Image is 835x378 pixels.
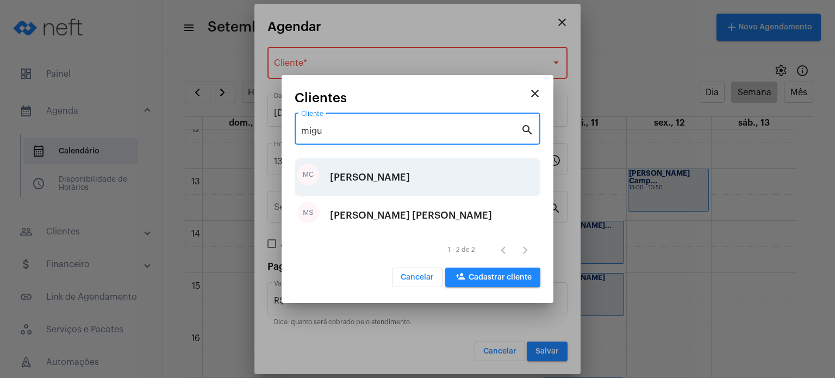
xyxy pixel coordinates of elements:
[454,271,467,284] mat-icon: person_add
[448,246,475,253] div: 1 - 2 de 2
[521,123,534,136] mat-icon: search
[493,239,514,261] button: Página anterior
[297,202,319,224] div: MS
[401,274,434,281] span: Cancelar
[330,199,492,232] div: [PERSON_NAME] [PERSON_NAME]
[528,87,541,100] mat-icon: close
[301,126,521,136] input: Pesquisar cliente
[445,268,540,287] button: Cadastrar cliente
[295,91,347,105] span: Clientes
[454,274,532,281] span: Cadastrar cliente
[514,239,536,261] button: Próxima página
[330,161,410,194] div: [PERSON_NAME]
[392,268,443,287] button: Cancelar
[297,164,319,185] div: MC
